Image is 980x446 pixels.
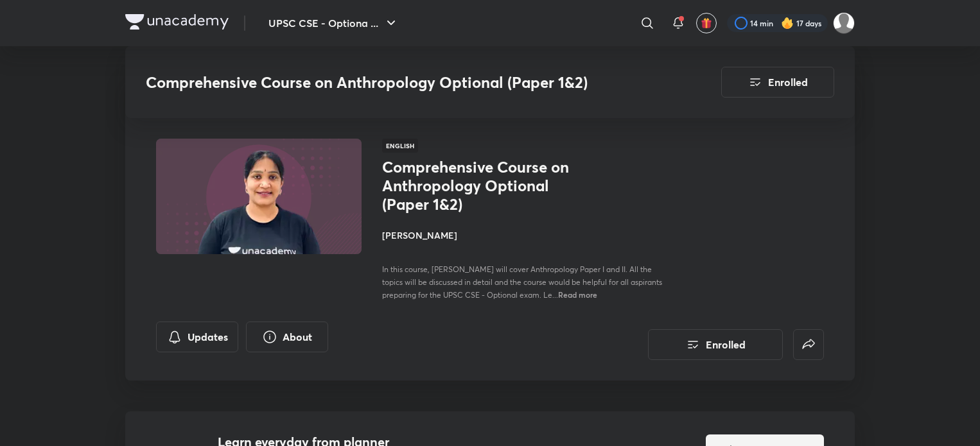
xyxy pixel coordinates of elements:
[696,13,717,33] button: avatar
[154,137,363,255] img: Thumbnail
[793,329,824,360] button: false
[558,289,597,300] span: Read more
[246,322,328,352] button: About
[382,139,418,153] span: English
[833,12,855,34] img: Mahesh Chinthala
[125,14,229,30] img: Company Logo
[382,228,670,242] h4: [PERSON_NAME]
[701,17,712,29] img: avatar
[781,17,794,30] img: streak
[382,264,662,300] span: In this course, [PERSON_NAME] will cover Anthropology Paper I and II. All the topics will be disc...
[125,14,229,33] a: Company Logo
[146,73,649,92] h3: Comprehensive Course on Anthropology Optional (Paper 1&2)
[382,158,592,213] h1: Comprehensive Course on Anthropology Optional (Paper 1&2)
[156,322,238,352] button: Updates
[721,67,834,98] button: Enrolled
[261,10,407,36] button: UPSC CSE - Optiona ...
[648,329,783,360] button: Enrolled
